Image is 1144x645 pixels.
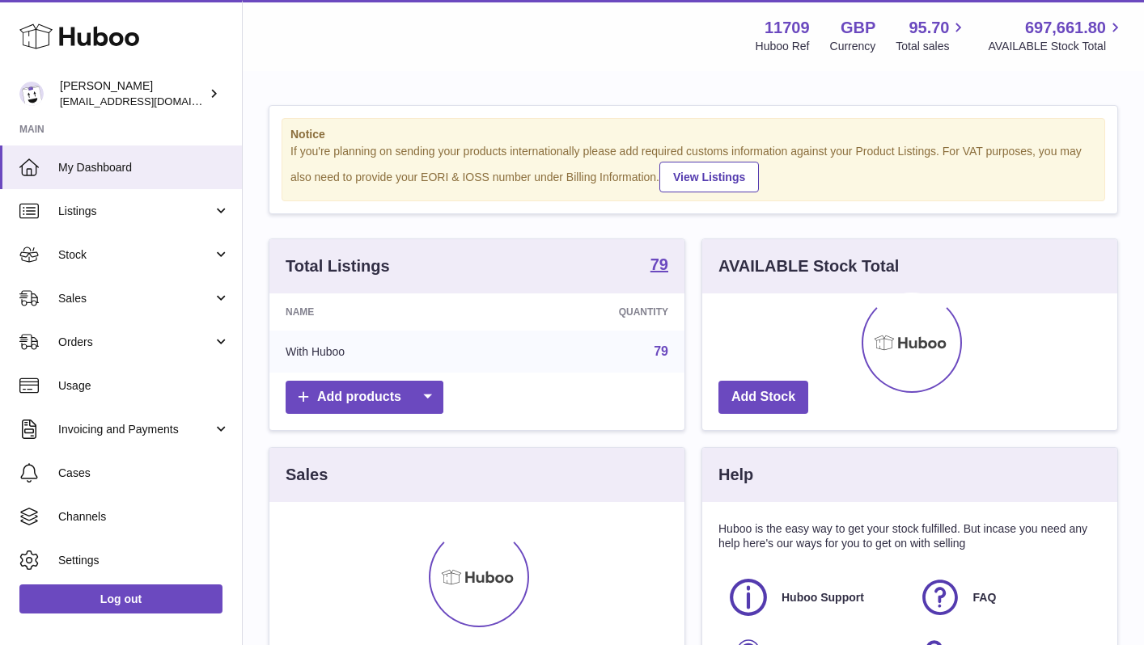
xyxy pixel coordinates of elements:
span: Sales [58,291,213,306]
span: Listings [58,204,213,219]
h3: Sales [286,464,328,486]
span: Huboo Support [782,590,864,605]
span: Cases [58,466,230,481]
a: Add products [286,381,443,414]
span: 95.70 [909,17,949,39]
strong: Notice [290,127,1096,142]
h3: Total Listings [286,255,390,277]
span: AVAILABLE Stock Total [988,39,1125,54]
span: Settings [58,553,230,568]
span: Invoicing and Payments [58,422,213,437]
th: Name [269,293,489,331]
span: Orders [58,335,213,350]
div: If you're planning on sending your products internationally please add required customs informati... [290,144,1096,192]
a: 697,661.80 AVAILABLE Stock Total [988,17,1125,54]
span: 697,661.80 [1025,17,1106,39]
strong: 11709 [765,17,810,39]
h3: Help [718,464,753,486]
p: Huboo is the easy way to get your stock fulfilled. But incase you need any help here's our ways f... [718,521,1101,552]
span: Stock [58,247,213,263]
span: [EMAIL_ADDRESS][DOMAIN_NAME] [60,95,238,107]
a: FAQ [918,575,1094,619]
div: [PERSON_NAME] [60,78,205,109]
a: 95.70 Total sales [896,17,968,54]
th: Quantity [489,293,684,331]
span: FAQ [973,590,997,605]
td: With Huboo [269,331,489,373]
span: Channels [58,509,230,525]
span: My Dashboard [58,160,230,175]
a: 79 [654,344,668,358]
div: Currency [830,39,876,54]
a: Log out [19,584,222,613]
a: Huboo Support [727,575,902,619]
a: View Listings [659,162,759,192]
span: Total sales [896,39,968,54]
strong: GBP [841,17,875,39]
strong: 79 [650,256,668,272]
h3: AVAILABLE Stock Total [718,255,899,277]
a: Add Stock [718,381,808,414]
div: Huboo Ref [756,39,810,54]
img: admin@talkingpointcards.com [19,82,44,106]
span: Usage [58,378,230,394]
a: 79 [650,256,668,276]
